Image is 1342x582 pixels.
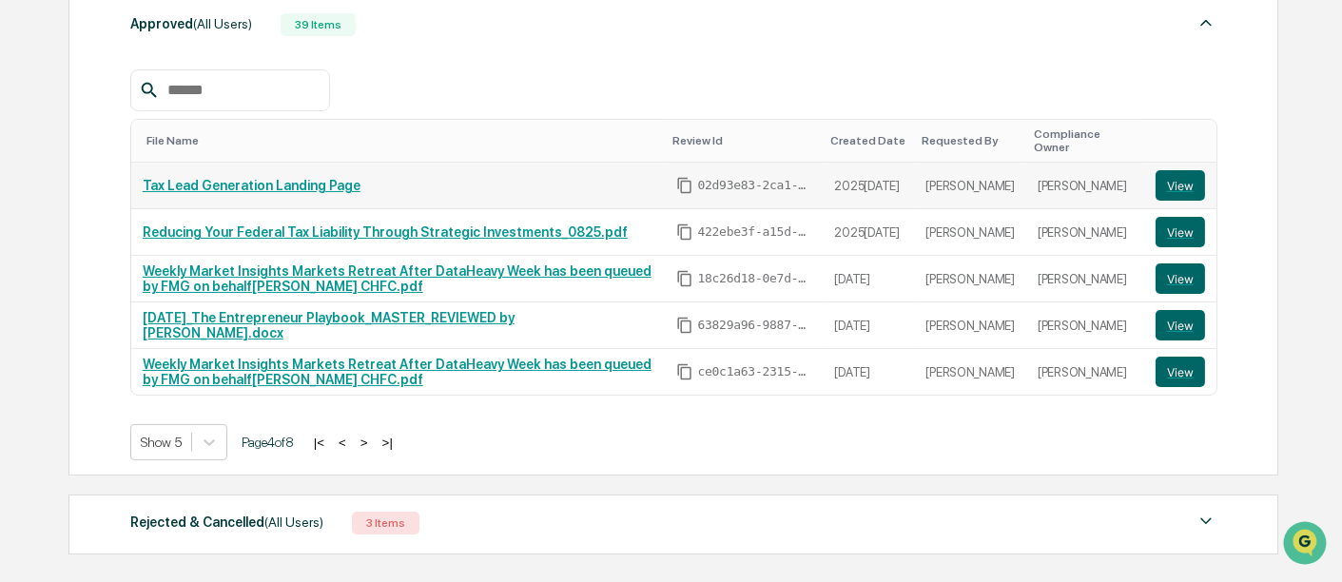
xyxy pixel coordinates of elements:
td: [PERSON_NAME] [1026,302,1144,349]
td: [PERSON_NAME] [914,209,1026,256]
div: Toggle SortBy [922,134,1019,147]
button: Start new chat [323,150,346,173]
iframe: Open customer support [1281,519,1332,571]
a: 🗄️Attestations [130,231,243,265]
img: 1746055101610-c473b297-6a78-478c-a979-82029cc54cd1 [19,145,53,179]
span: 422ebe3f-a15d-4ad2-925e-818e1db2fdaa [697,224,811,240]
td: [DATE] [823,349,914,395]
button: |< [308,435,330,451]
span: Page 4 of 8 [242,435,294,450]
div: Toggle SortBy [672,134,815,147]
a: Tax Lead Generation Landing Page [143,178,360,193]
td: 2025[DATE] [823,163,914,209]
span: 18c26d18-0e7d-4301-9482-6f71d93d3937 [697,271,811,286]
button: > [355,435,374,451]
a: Reducing Your Federal Tax Liability Through Strategic Investments_0825.pdf [143,224,628,240]
div: Start new chat [65,145,312,164]
img: caret [1195,11,1217,34]
a: [DATE]_The Entrepreneur Playbook_MASTER_REVIEWED by [PERSON_NAME].docx [143,310,515,340]
button: View [1156,357,1205,387]
a: Weekly Market Insights Markets Retreat After DataHeavy Week has been queued by FMG on behalf[PERS... [143,357,652,387]
button: View [1156,170,1205,201]
div: 🗄️ [138,241,153,256]
td: [DATE] [823,302,914,349]
button: View [1156,263,1205,294]
td: [PERSON_NAME] [1026,209,1144,256]
img: caret [1195,510,1217,533]
span: Copy Id [676,363,693,380]
span: 02d93e83-2ca1-416e-92d6-ca6827188f1a [697,178,811,193]
div: Toggle SortBy [1034,127,1137,154]
td: 2025[DATE] [823,209,914,256]
div: 🔎 [19,277,34,292]
span: ce0c1a63-2315-4434-bb08-830c98f3a483 [697,364,811,379]
a: 🔎Data Lookup [11,267,127,301]
span: 63829a96-9887-45c5-83f9-a6e000e90900 [697,318,811,333]
span: Pylon [189,321,230,336]
div: We're available if you need us! [65,164,241,179]
td: [PERSON_NAME] [1026,256,1144,302]
div: Toggle SortBy [830,134,906,147]
span: Preclearance [38,239,123,258]
p: How can we help? [19,39,346,69]
span: Attestations [157,239,236,258]
span: Data Lookup [38,275,120,294]
div: 3 Items [352,512,419,534]
button: >| [377,435,399,451]
td: [PERSON_NAME] [1026,163,1144,209]
a: 🖐️Preclearance [11,231,130,265]
td: [PERSON_NAME] [914,302,1026,349]
a: Weekly Market Insights Markets Retreat After DataHeavy Week has been queued by FMG on behalf[PERS... [143,263,652,294]
td: [DATE] [823,256,914,302]
button: View [1156,310,1205,340]
button: < [333,435,352,451]
span: (All Users) [264,514,323,530]
div: Toggle SortBy [1159,134,1209,147]
span: (All Users) [193,16,252,31]
input: Clear [49,86,314,106]
div: Rejected & Cancelled [130,510,323,534]
span: Copy Id [676,177,693,194]
button: View [1156,217,1205,247]
span: Copy Id [676,223,693,241]
td: [PERSON_NAME] [914,349,1026,395]
td: [PERSON_NAME] [1026,349,1144,395]
div: Approved [130,11,252,36]
td: [PERSON_NAME] [914,163,1026,209]
span: Copy Id [676,270,693,287]
div: 39 Items [281,13,356,36]
span: Copy Id [676,317,693,334]
a: Powered byPylon [134,320,230,336]
div: 🖐️ [19,241,34,256]
div: Toggle SortBy [146,134,658,147]
td: [PERSON_NAME] [914,256,1026,302]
